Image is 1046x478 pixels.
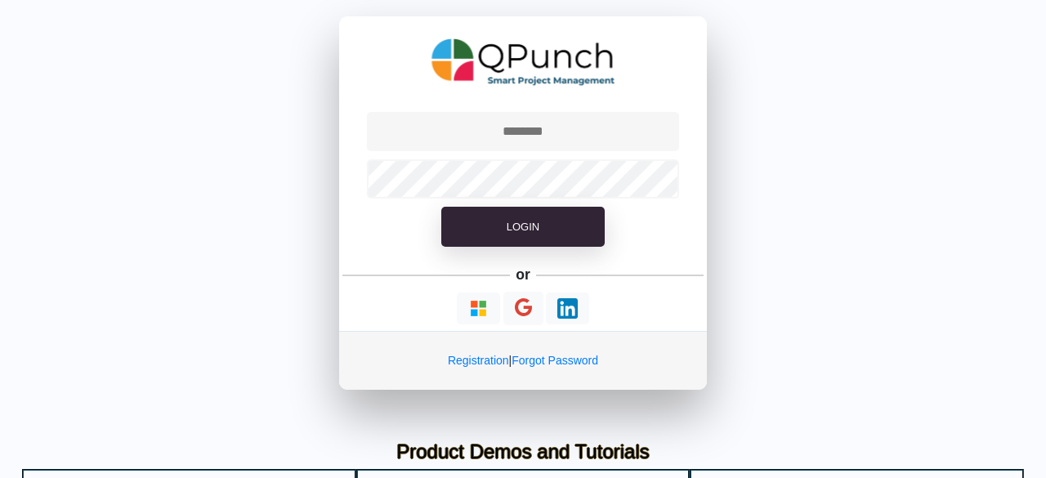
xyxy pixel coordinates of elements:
button: Continue With Microsoft Azure [457,293,500,324]
h3: Product Demos and Tutorials [34,440,1012,464]
div: | [339,331,707,390]
button: Continue With LinkedIn [546,293,589,324]
a: Forgot Password [512,354,598,367]
span: Login [507,221,539,233]
img: QPunch [431,33,615,92]
img: Loading... [468,298,489,319]
a: Registration [448,354,509,367]
button: Login [441,207,605,248]
button: Continue With Google [503,292,543,325]
img: Loading... [557,298,578,319]
h5: or [513,263,534,286]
